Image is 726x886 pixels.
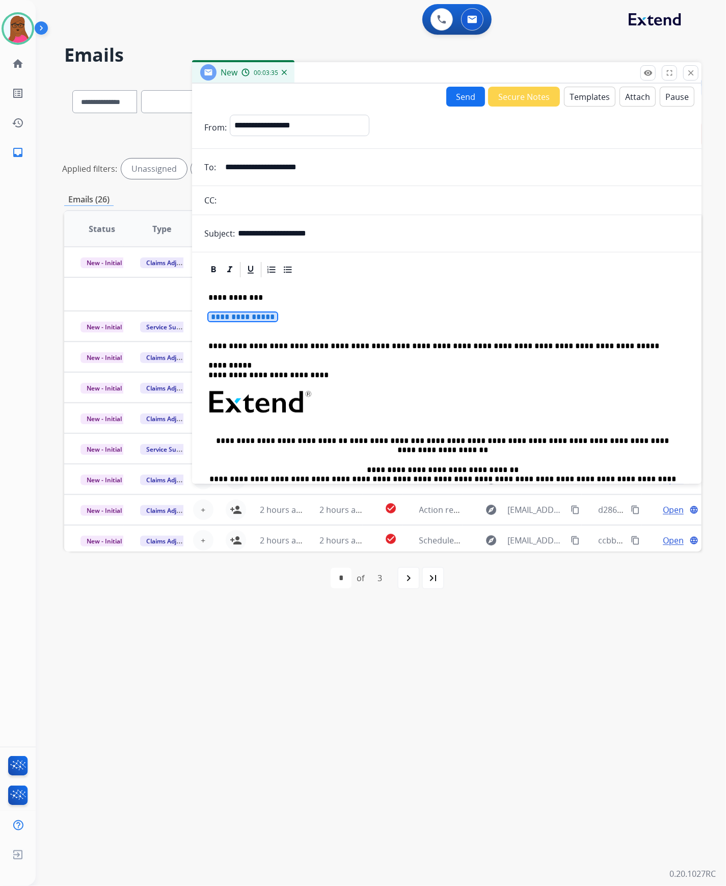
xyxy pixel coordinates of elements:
[686,68,695,77] mat-icon: close
[264,262,279,277] div: Ordered List
[446,87,485,107] button: Send
[191,159,324,179] div: Type: Claims Adjudication
[260,535,306,546] span: 2 hours ago
[140,322,198,332] span: Service Support
[204,161,216,173] p: To:
[280,262,295,277] div: Bullet List
[64,45,702,65] h2: Emails
[206,262,221,277] div: Bold
[319,535,365,546] span: 2 hours ago
[631,505,640,514] mat-icon: content_copy
[357,572,364,584] div: of
[12,146,24,159] mat-icon: inbox
[631,536,640,545] mat-icon: content_copy
[243,262,258,277] div: Underline
[193,530,213,551] button: +
[80,536,128,546] span: New - Initial
[201,534,205,546] span: +
[485,504,497,516] mat-icon: explore
[89,223,115,235] span: Status
[80,413,128,424] span: New - Initial
[140,505,210,516] span: Claims Adjudication
[140,413,210,424] span: Claims Adjudication
[80,322,128,332] span: New - Initial
[80,257,128,268] span: New - Initial
[152,223,171,235] span: Type
[571,536,580,545] mat-icon: content_copy
[140,352,210,363] span: Claims Adjudication
[507,534,566,546] span: [EMAIL_ADDRESS][DOMAIN_NAME]
[121,159,187,179] div: Unassigned
[660,87,694,107] button: Pause
[663,504,684,516] span: Open
[4,14,32,43] img: avatar
[140,257,210,268] span: Claims Adjudication
[204,227,235,240] p: Subject:
[369,568,390,588] div: 3
[230,504,242,516] mat-icon: person_add
[669,868,716,880] p: 0.20.1027RC
[140,536,210,546] span: Claims Adjudication
[80,505,128,516] span: New - Initial
[663,534,684,546] span: Open
[620,87,656,107] button: Attach
[140,383,210,394] span: Claims Adjudication
[665,68,674,77] mat-icon: fullscreen
[204,194,217,206] p: CC:
[254,69,278,77] span: 00:03:35
[80,444,128,455] span: New - Initial
[222,262,237,277] div: Italic
[319,504,365,515] span: 2 hours ago
[62,163,117,175] p: Applied filters:
[402,572,415,584] mat-icon: navigate_next
[80,352,128,363] span: New - Initial
[230,534,242,546] mat-icon: person_add
[385,533,397,545] mat-icon: check_circle
[689,536,698,545] mat-icon: language
[419,535,622,546] span: Scheduled report] Extended Warranty Replacements
[507,504,566,516] span: [EMAIL_ADDRESS][DOMAIN_NAME]
[488,87,560,107] button: Secure Notes
[564,87,615,107] button: Templates
[260,504,306,515] span: 2 hours ago
[427,572,439,584] mat-icon: last_page
[643,68,653,77] mat-icon: remove_red_eye
[485,534,497,546] mat-icon: explore
[571,505,580,514] mat-icon: content_copy
[12,117,24,129] mat-icon: history
[12,58,24,70] mat-icon: home
[193,500,213,520] button: +
[80,475,128,485] span: New - Initial
[64,193,114,206] p: Emails (26)
[385,502,397,514] mat-icon: check_circle
[201,504,205,516] span: +
[204,121,227,134] p: From:
[689,505,698,514] mat-icon: language
[80,383,128,394] span: New - Initial
[12,87,24,99] mat-icon: list_alt
[221,67,237,78] span: New
[140,475,210,485] span: Claims Adjudication
[419,504,636,515] span: Action required: Extend claim approved for replacement
[140,444,198,455] span: Service Support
